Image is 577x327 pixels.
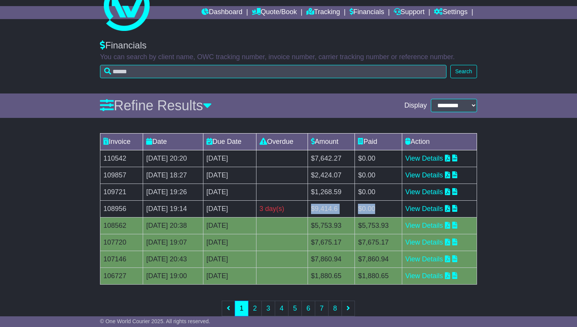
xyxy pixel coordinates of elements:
[450,65,477,78] button: Search
[143,150,203,167] td: [DATE] 20:20
[143,267,203,284] td: [DATE] 19:00
[12,20,18,26] img: website_grey.svg
[308,251,355,267] td: $7,860.94
[143,251,203,267] td: [DATE] 20:43
[143,200,203,217] td: [DATE] 19:14
[203,217,256,234] td: [DATE]
[235,301,248,316] a: 1
[355,150,402,167] td: $0.00
[203,133,256,150] td: Due Date
[402,133,477,150] td: Action
[261,301,275,316] a: 3
[308,234,355,251] td: $7,675.17
[100,150,143,167] td: 110542
[275,301,288,316] a: 4
[252,6,297,19] a: Quote/Book
[100,217,143,234] td: 108562
[203,251,256,267] td: [DATE]
[203,150,256,167] td: [DATE]
[404,101,427,110] span: Display
[405,238,443,246] a: View Details
[355,167,402,184] td: $0.00
[350,6,384,19] a: Financials
[405,222,443,229] a: View Details
[308,133,355,150] td: Amount
[405,255,443,263] a: View Details
[100,184,143,200] td: 109721
[306,6,340,19] a: Tracking
[203,267,256,284] td: [DATE]
[203,234,256,251] td: [DATE]
[405,188,443,196] a: View Details
[12,12,18,18] img: logo_orange.svg
[308,184,355,200] td: $1,268.59
[355,251,402,267] td: $7,860.94
[100,40,477,51] div: Financials
[355,217,402,234] td: $5,753.93
[100,251,143,267] td: 107146
[308,200,355,217] td: $9,414.6
[394,6,425,19] a: Support
[143,167,203,184] td: [DATE] 18:27
[143,217,203,234] td: [DATE] 20:38
[100,318,210,324] span: © One World Courier 2025. All rights reserved.
[405,171,443,179] a: View Details
[77,44,83,50] img: tab_keywords_by_traffic_grey.svg
[355,200,402,217] td: $0.00
[100,234,143,251] td: 107720
[434,6,467,19] a: Settings
[259,204,305,214] div: 3 day(s)
[201,6,242,19] a: Dashboard
[256,133,308,150] td: Overdue
[308,217,355,234] td: $5,753.93
[203,200,256,217] td: [DATE]
[100,133,143,150] td: Invoice
[100,53,477,61] p: You can search by client name, OWC tracking number, invoice number, carrier tracking number or re...
[301,301,315,316] a: 6
[143,133,203,150] td: Date
[100,267,143,284] td: 106727
[308,167,355,184] td: $2,424.07
[308,267,355,284] td: $1,880.65
[100,167,143,184] td: 109857
[355,133,402,150] td: Paid
[308,150,355,167] td: $7,642.27
[203,167,256,184] td: [DATE]
[355,184,402,200] td: $0.00
[100,200,143,217] td: 108956
[143,184,203,200] td: [DATE] 19:26
[355,234,402,251] td: $7,675.17
[203,184,256,200] td: [DATE]
[22,44,28,50] img: tab_domain_overview_orange.svg
[405,155,443,162] a: View Details
[315,301,329,316] a: 7
[248,301,262,316] a: 2
[328,301,342,316] a: 8
[405,272,443,280] a: View Details
[288,301,302,316] a: 5
[20,20,84,26] div: Domain: [DOMAIN_NAME]
[355,267,402,284] td: $1,880.65
[405,205,443,213] a: View Details
[143,234,203,251] td: [DATE] 19:07
[85,45,126,50] div: Keywords by Traffic
[31,45,68,50] div: Domain Overview
[21,12,37,18] div: v 4.0.25
[100,98,212,113] a: Refine Results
